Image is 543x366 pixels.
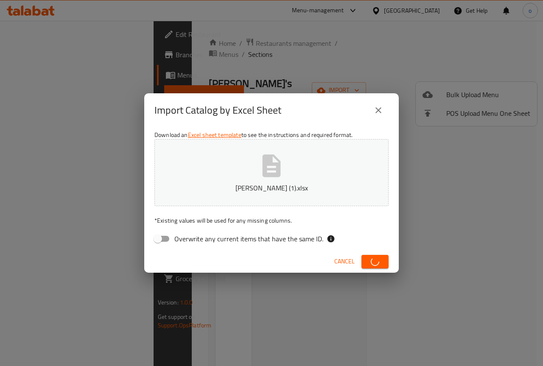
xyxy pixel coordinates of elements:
span: Cancel [334,256,355,267]
p: [PERSON_NAME] (1).xlsx [168,183,375,193]
p: Existing values will be used for any missing columns. [154,216,389,225]
button: Cancel [331,254,358,269]
span: Overwrite any current items that have the same ID. [174,234,323,244]
button: [PERSON_NAME] (1).xlsx [154,139,389,206]
div: Download an to see the instructions and required format. [144,127,399,250]
a: Excel sheet template [188,129,241,140]
button: close [368,100,389,120]
svg: If the overwrite option isn't selected, then the items that match an existing ID will be ignored ... [327,235,335,243]
h2: Import Catalog by Excel Sheet [154,103,281,117]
